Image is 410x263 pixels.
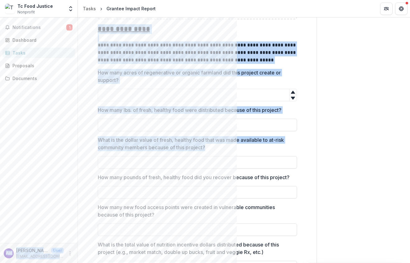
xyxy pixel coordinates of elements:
[80,4,98,13] a: Tasks
[66,24,73,31] span: 1
[6,251,12,255] div: Ann Hill
[17,9,35,15] span: Nonprofit
[98,174,290,181] p: How many pounds of fresh, healthy food did you recover because of this project?
[83,5,96,12] div: Tasks
[2,35,75,45] a: Dashboard
[2,48,75,58] a: Tasks
[51,248,64,253] p: User
[98,106,281,114] p: How many lbs. of fresh, healthy food were distributed because of this project?
[5,4,15,14] img: Tc Food Justice
[98,69,293,84] p: How many acres of regenerative or organic farmland did this project create or support?
[380,2,393,15] button: Partners
[16,254,64,259] p: [EMAIL_ADDRESS][DOMAIN_NAME]
[80,4,158,13] nav: breadcrumb
[2,60,75,71] a: Proposals
[66,2,75,15] button: Open entity switcher
[2,22,75,32] button: Notifications1
[12,25,66,30] span: Notifications
[395,2,408,15] button: Get Help
[16,247,49,254] p: [PERSON_NAME]
[66,250,74,257] button: More
[98,203,293,218] p: How many new food access points were created in vulnerable communities because of this project?
[98,136,293,151] p: What is the dollar value of fresh, healthy food that was made available to at-risk community memb...
[12,75,70,82] div: Documents
[12,50,70,56] div: Tasks
[98,241,293,256] p: What is the total value of nutrition incentive dollars distributed because of this project (e.g.,...
[12,62,70,69] div: Proposals
[2,73,75,84] a: Documents
[17,3,53,9] div: Tc Food Justice
[12,37,70,43] div: Dashboard
[106,5,156,12] div: Grantee Impact Report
